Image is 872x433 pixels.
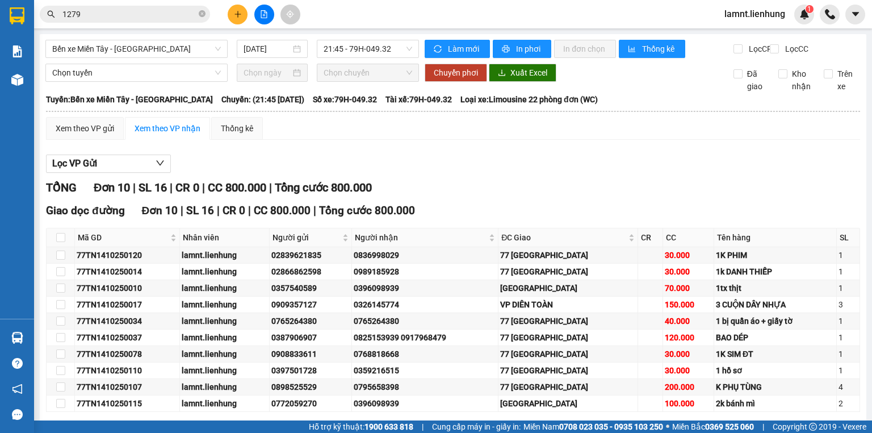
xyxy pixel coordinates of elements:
[716,265,835,278] div: 1k DANH THIẾP
[716,364,835,377] div: 1 hồ sơ
[77,364,178,377] div: 77TN1410250110
[182,381,267,393] div: lamnt.lienhung
[799,9,810,19] img: icon-new-feature
[510,66,547,79] span: Xuất Excel
[244,66,290,79] input: Chọn ngày
[354,331,496,344] div: 0825153939 0917968479
[182,364,267,377] div: lamnt.lienhung
[744,43,774,55] span: Lọc CR
[850,9,861,19] span: caret-down
[75,280,180,297] td: 77TN1410250010
[271,397,349,410] div: 0772059270
[254,204,311,217] span: CC 800.000
[11,332,23,344] img: warehouse-icon
[663,228,714,247] th: CC
[221,93,304,106] span: Chuyến: (21:45 [DATE])
[182,249,267,261] div: lamnt.lienhung
[324,40,413,57] span: 21:45 - 79H-049.32
[385,93,452,106] span: Tài xế: 79H-049.32
[182,315,267,327] div: lamnt.lienhung
[78,231,168,244] span: Mã GD
[665,249,712,261] div: 30.000
[223,204,245,217] span: CR 0
[75,247,180,264] td: 77TN1410250120
[839,249,858,261] div: 1
[787,68,815,93] span: Kho nhận
[182,331,267,344] div: lamnt.lienhung
[489,64,556,82] button: downloadXuất Excel
[313,204,316,217] span: |
[309,420,413,433] span: Hỗ trợ kỹ thuật:
[425,64,487,82] button: Chuyển phơi
[94,181,130,194] span: Đơn 10
[254,5,274,24] button: file-add
[502,45,512,54] span: printer
[806,5,814,13] sup: 1
[271,298,349,311] div: 0909357127
[716,381,835,393] div: K PHỤ TÙNG
[434,45,443,54] span: sync
[77,315,178,327] div: 77TN1410250034
[762,420,764,433] span: |
[498,69,506,78] span: download
[271,265,349,278] div: 02866862598
[460,93,598,106] span: Loại xe: Limousine 22 phòng đơn (WC)
[425,40,490,58] button: syncLàm mới
[355,231,487,244] span: Người nhận
[432,420,521,433] span: Cung cấp máy in - giấy in:
[448,43,481,55] span: Làm mới
[500,265,636,278] div: 77 [GEOGRAPHIC_DATA]
[500,298,636,311] div: VP DIÊN TOÀN
[77,348,178,360] div: 77TN1410250078
[77,381,178,393] div: 77TN1410250107
[271,282,349,294] div: 0357540589
[354,364,496,377] div: 0359216515
[77,298,178,311] div: 77TN1410250017
[46,181,77,194] span: TỔNG
[628,45,638,54] span: bar-chart
[221,122,253,135] div: Thống kê
[825,9,835,19] img: phone-icon
[554,40,616,58] button: In đơn chọn
[260,10,268,18] span: file-add
[354,249,496,261] div: 0836998029
[319,204,415,217] span: Tổng cước 800.000
[500,381,636,393] div: 77 [GEOGRAPHIC_DATA]
[716,298,835,311] div: 3 CUỘN DÂY NHỰA
[271,348,349,360] div: 0908833611
[77,331,178,344] div: 77TN1410250037
[845,5,865,24] button: caret-down
[839,315,858,327] div: 1
[807,5,811,13] span: 1
[833,68,861,93] span: Trên xe
[75,264,180,280] td: 77TN1410250014
[500,249,636,261] div: 77 [GEOGRAPHIC_DATA]
[248,204,251,217] span: |
[182,397,267,410] div: lamnt.lienhung
[839,397,858,410] div: 2
[672,420,754,433] span: Miền Bắc
[52,156,97,170] span: Lọc VP Gửi
[280,5,300,24] button: aim
[77,397,178,410] div: 77TN1410250115
[217,204,220,217] span: |
[139,181,167,194] span: SL 16
[135,122,200,135] div: Xem theo VP nhận
[665,331,712,344] div: 120.000
[839,298,858,311] div: 3
[523,420,663,433] span: Miền Nam
[809,423,817,431] span: copyright
[56,122,114,135] div: Xem theo VP gửi
[10,7,24,24] img: logo-vxr
[75,313,180,330] td: 77TN1410250034
[716,249,835,261] div: 1K PHIM
[175,181,199,194] span: CR 0
[354,348,496,360] div: 0768818668
[199,9,206,20] span: close-circle
[716,397,835,410] div: 2k bánh mì
[182,298,267,311] div: lamnt.lienhung
[46,95,213,104] b: Tuyến: Bến xe Miền Tây - [GEOGRAPHIC_DATA]
[244,43,290,55] input: 14/10/2025
[716,315,835,327] div: 1 bị quần áo + giấy tờ
[839,348,858,360] div: 1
